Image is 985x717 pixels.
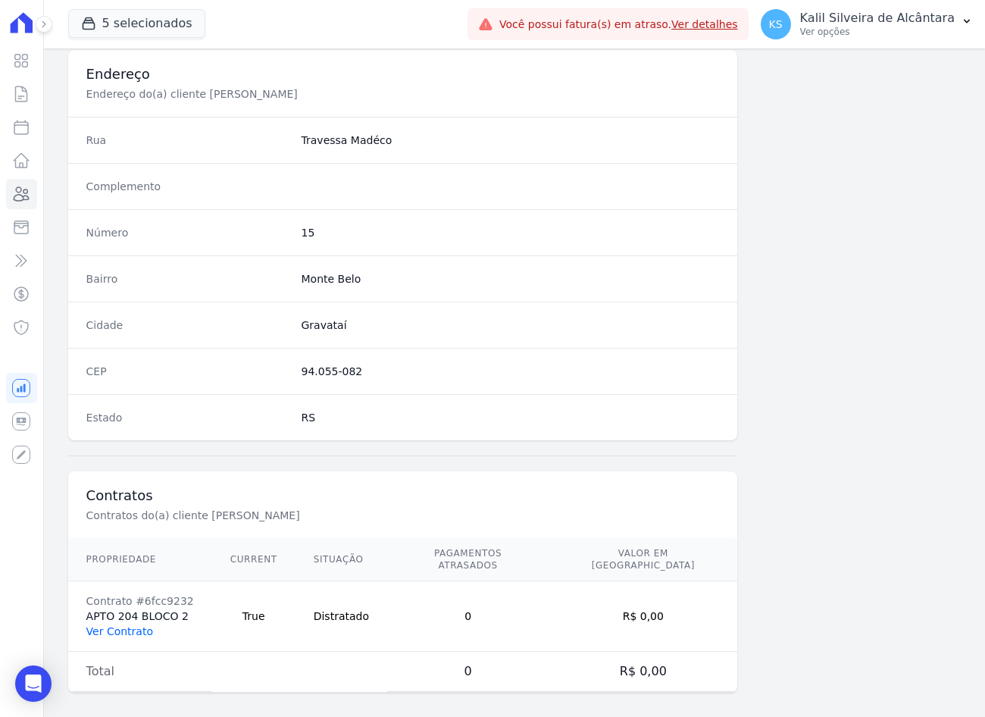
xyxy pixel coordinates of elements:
[86,487,720,505] h3: Contratos
[212,538,295,581] th: Current
[68,9,205,38] button: 5 selecionados
[86,410,289,425] dt: Estado
[86,593,194,609] div: Contrato #6fcc9232
[769,19,783,30] span: KS
[387,581,549,652] td: 0
[302,133,720,148] dd: Travessa Madéco
[549,581,737,652] td: R$ 0,00
[499,17,738,33] span: Você possui fatura(s) em atraso.
[86,508,596,523] p: Contratos do(a) cliente [PERSON_NAME]
[68,581,212,652] td: APTO 204 BLOCO 2
[549,538,737,581] th: Valor em [GEOGRAPHIC_DATA]
[302,271,720,286] dd: Monte Belo
[387,652,549,692] td: 0
[212,581,295,652] td: True
[800,11,955,26] p: Kalil Silveira de Alcântara
[387,538,549,581] th: Pagamentos Atrasados
[86,179,289,194] dt: Complemento
[86,318,289,333] dt: Cidade
[15,665,52,702] div: Open Intercom Messenger
[86,271,289,286] dt: Bairro
[302,318,720,333] dd: Gravataí
[86,65,720,83] h3: Endereço
[86,364,289,379] dt: CEP
[302,225,720,240] dd: 15
[800,26,955,38] p: Ver opções
[86,225,289,240] dt: Número
[302,364,720,379] dd: 94.055-082
[86,625,153,637] a: Ver Contrato
[86,133,289,148] dt: Rua
[671,18,738,30] a: Ver detalhes
[295,581,387,652] td: Distratado
[68,652,212,692] td: Total
[86,86,596,102] p: Endereço do(a) cliente [PERSON_NAME]
[302,410,720,425] dd: RS
[295,538,387,581] th: Situação
[549,652,737,692] td: R$ 0,00
[749,3,985,45] button: KS Kalil Silveira de Alcântara Ver opções
[68,538,212,581] th: Propriedade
